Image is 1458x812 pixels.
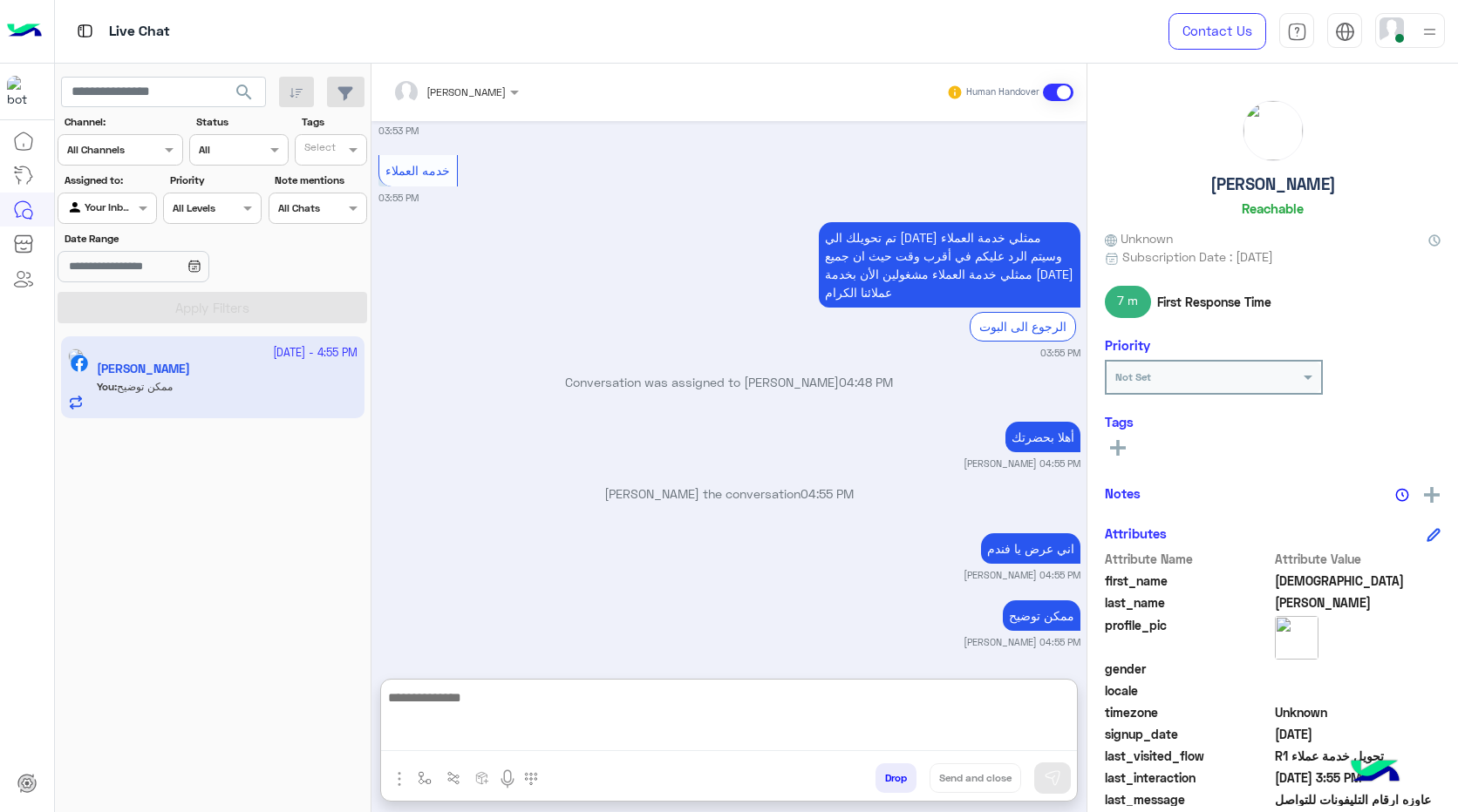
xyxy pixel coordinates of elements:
[1242,200,1304,216] h6: Reachable
[1275,593,1441,612] span: Ismail
[1105,414,1441,430] h6: Tags
[1105,337,1150,353] h6: Priority
[378,484,1080,503] p: [PERSON_NAME] the conversation
[468,763,497,792] button: create order
[1287,22,1307,42] img: tab
[1395,488,1409,502] img: notes
[58,292,367,323] button: Apply Filters
[497,768,518,789] img: send voice note
[1105,768,1271,787] span: last_interaction
[819,222,1080,308] p: 4/10/2025, 3:55 PM
[439,763,468,792] button: Trigger scenario
[1105,703,1271,721] span: timezone
[1243,101,1303,160] img: picture
[801,486,854,501] span: 04:55 PM
[1168,13,1266,50] a: Contact Us
[1105,681,1271,700] span: locale
[223,77,266,114] button: search
[1419,21,1441,43] img: profile
[970,312,1076,341] div: الرجوع الى البوت
[418,771,432,785] img: select flow
[446,771,460,785] img: Trigger scenario
[1275,725,1441,743] span: 2025-10-04T00:32:13.111Z
[196,114,286,130] label: Status
[1105,790,1271,809] span: last_message
[930,763,1021,793] button: Send and close
[1210,174,1336,194] h5: [PERSON_NAME]
[1040,346,1080,360] small: 03:55 PM
[524,772,538,786] img: make a call
[1105,485,1141,501] h6: Notes
[7,76,38,107] img: 322208621163248
[385,163,450,178] span: خدمه العملاء
[65,231,260,247] label: Date Range
[378,124,419,138] small: 03:53 PM
[1275,572,1441,590] span: Rasha
[475,771,489,785] img: create order
[1275,747,1441,765] span: تحويل خدمة عملاء R1
[1275,790,1441,809] span: عاوزه ارقام التليفونات للتواصل
[1105,660,1271,678] span: gender
[1105,525,1167,541] h6: Attributes
[1424,487,1440,503] img: add
[839,375,893,389] span: 04:48 PM
[966,85,1039,99] small: Human Handover
[1105,593,1271,612] span: last_name
[1157,293,1271,311] span: First Response Time
[1105,286,1151,317] span: 7 m
[875,763,916,793] button: Drop
[964,457,1080,470] small: [PERSON_NAME] 04:55 PM
[65,114,181,130] label: Channel:
[1122,247,1273,266] span: Subscription Date : [DATE]
[1105,725,1271,743] span: signup_date
[378,191,419,205] small: 03:55 PM
[964,635,1080,649] small: [PERSON_NAME] 04:55 PM
[275,173,364,188] label: Note mentions
[74,20,96,42] img: tab
[302,114,365,130] label: Tags
[981,533,1080,564] p: 4/10/2025, 4:55 PM
[1335,22,1355,42] img: tab
[1044,769,1061,787] img: send message
[302,139,336,159] div: Select
[1105,616,1271,656] span: profile_pic
[1275,703,1441,721] span: Unknown
[1275,681,1441,700] span: null
[1115,370,1151,383] b: Not Set
[1003,600,1080,631] p: 4/10/2025, 4:55 PM
[411,763,439,792] button: select flow
[1105,747,1271,765] span: last_visited_flow
[426,85,506,98] span: [PERSON_NAME]
[170,173,260,188] label: Priority
[389,768,410,789] img: send attachment
[1275,768,1441,787] span: 2025-10-04T12:55:53.827Z
[1105,572,1271,590] span: first_name
[1380,17,1404,42] img: userImage
[964,568,1080,582] small: [PERSON_NAME] 04:55 PM
[234,82,255,103] span: search
[1275,616,1318,660] img: picture
[7,13,42,50] img: Logo
[1345,742,1406,803] img: hulul-logo.png
[1279,13,1314,50] a: tab
[1005,422,1080,452] p: 4/10/2025, 4:55 PM
[109,20,170,44] p: Live Chat
[1105,229,1173,247] span: Unknown
[1105,550,1271,568] span: Attribute Name
[1275,660,1441,678] span: null
[65,173,154,188] label: Assigned to:
[1275,550,1441,568] span: Attribute Value
[378,373,1080,391] p: Conversation was assigned to [PERSON_NAME]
